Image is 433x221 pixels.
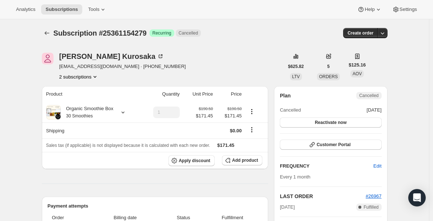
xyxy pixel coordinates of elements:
button: #26967 [366,193,381,200]
span: Recurring [152,30,171,36]
span: Every 1 month [280,174,310,180]
button: Subscriptions [42,28,52,38]
span: Fulfilled [364,204,378,210]
span: $0.00 [230,128,242,133]
small: $190.50 [227,107,242,111]
button: 5 [323,61,334,72]
span: Cancelled [280,107,301,114]
button: Edit [369,160,386,172]
h2: LAST ORDER [280,193,366,200]
span: $125.16 [349,61,366,69]
span: AOV [353,71,362,76]
th: Unit Price [182,86,215,102]
span: LTV [292,74,300,79]
span: Reactivate now [315,120,346,125]
span: Help [365,7,374,12]
span: Settings [400,7,417,12]
div: Open Intercom Messenger [408,189,426,206]
button: $625.82 [284,61,308,72]
button: Product actions [59,73,99,80]
span: Subscriptions [45,7,78,12]
button: Analytics [12,4,40,15]
span: [DATE] [367,107,382,114]
span: Apply discount [179,158,210,164]
span: Edit [373,162,381,170]
span: $171.45 [217,112,242,120]
h2: Plan [280,92,291,99]
button: Add product [222,155,262,165]
span: ORDERS [319,74,338,79]
span: $171.45 [217,142,234,148]
span: 5 [327,64,330,69]
button: Customer Portal [280,140,381,150]
div: [PERSON_NAME] Kurosaka [59,53,164,60]
span: Customer Portal [317,142,350,148]
button: Tools [84,4,111,15]
small: 30 Smoothies [66,113,93,118]
th: Shipping [42,122,141,138]
span: Analytics [16,7,35,12]
span: [EMAIL_ADDRESS][DOMAIN_NAME] · [PHONE_NUMBER] [59,63,186,70]
th: Product [42,86,141,102]
button: Shipping actions [246,126,258,134]
small: $190.50 [199,107,213,111]
span: Add product [232,157,258,163]
a: #26967 [366,193,381,199]
span: Tools [88,7,99,12]
h2: Payment attempts [48,202,263,210]
span: $625.82 [288,64,304,69]
img: product img [46,105,61,120]
button: Apply discount [168,155,215,166]
button: Create order [343,28,378,38]
button: Help [353,4,386,15]
button: Reactivate now [280,117,381,128]
span: $171.45 [196,112,213,120]
th: Price [215,86,244,102]
span: [DATE] [280,204,295,211]
span: Jessica Kurosaka [42,53,53,64]
span: Sales tax (if applicable) is not displayed because it is calculated with each new order. [46,143,210,148]
span: Cancelled [179,30,198,36]
span: Create order [347,30,373,36]
span: Subscription #25361154279 [53,29,147,37]
button: Product actions [246,108,258,116]
h2: FREQUENCY [280,162,373,170]
span: Cancelled [359,93,378,99]
div: Organic Smoothie Box [61,105,114,120]
button: Settings [388,4,421,15]
button: Subscriptions [41,4,82,15]
th: Quantity [140,86,182,102]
